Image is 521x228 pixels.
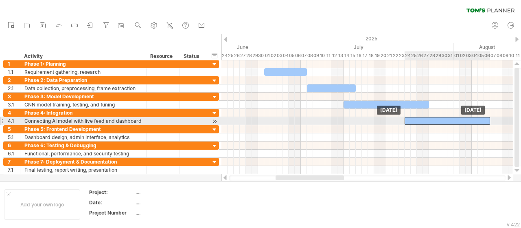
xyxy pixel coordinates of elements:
[514,51,521,60] div: Monday, 11 August 2025
[478,51,484,60] div: Tuesday, 5 August 2025
[258,51,264,60] div: Monday, 30 June 2025
[337,51,344,60] div: Sunday, 13 July 2025
[270,51,276,60] div: Wednesday, 2 July 2025
[502,51,508,60] div: Saturday, 9 August 2025
[368,51,374,60] div: Friday, 18 July 2025
[441,51,447,60] div: Wednesday, 30 July 2025
[484,51,490,60] div: Wednesday, 6 August 2025
[24,150,142,157] div: Functional, performance, and security testing
[466,51,472,60] div: Sunday, 3 August 2025
[398,51,405,60] div: Wednesday, 23 July 2025
[240,51,246,60] div: Friday, 27 June 2025
[24,101,142,108] div: CNN model training, testing, and tuning
[344,51,350,60] div: Monday, 14 July 2025
[8,93,20,100] div: 3
[264,43,453,51] div: July 2025
[4,189,80,220] div: Add your own logo
[377,106,401,115] div: [DATE]
[228,51,234,60] div: Wednesday, 25 June 2025
[8,150,20,157] div: 6.1
[8,60,20,68] div: 1
[8,133,20,141] div: 5.1
[246,51,252,60] div: Saturday, 28 June 2025
[8,84,20,92] div: 2.1
[472,51,478,60] div: Monday, 4 August 2025
[295,51,301,60] div: Sunday, 6 July 2025
[150,52,175,60] div: Resource
[24,52,142,60] div: Activity
[24,93,142,100] div: Phase 3: Model Development
[289,51,295,60] div: Saturday, 5 July 2025
[89,199,134,206] div: Date:
[276,51,282,60] div: Thursday, 3 July 2025
[8,166,20,174] div: 7.1
[184,52,201,60] div: Status
[8,142,20,149] div: 6
[313,51,319,60] div: Wednesday, 9 July 2025
[8,117,20,125] div: 4.1
[507,221,520,228] div: v 422
[435,51,441,60] div: Tuesday, 29 July 2025
[24,60,142,68] div: Phase 1: Planning
[301,51,307,60] div: Monday, 7 July 2025
[211,117,219,126] div: scroll to activity
[411,51,417,60] div: Friday, 25 July 2025
[89,209,134,216] div: Project Number
[24,142,142,149] div: Phase 6: Testing & Debugging
[8,158,20,166] div: 7
[356,51,362,60] div: Wednesday, 16 July 2025
[221,51,228,60] div: Tuesday, 24 June 2025
[386,51,392,60] div: Monday, 21 July 2025
[362,51,368,60] div: Thursday, 17 July 2025
[24,117,142,125] div: Connecting AI model with live feed and dashboard
[405,51,411,60] div: Thursday, 24 July 2025
[24,76,142,84] div: Phase 2: Data Preparation
[234,51,240,60] div: Thursday, 26 June 2025
[453,51,460,60] div: Friday, 1 August 2025
[24,68,142,76] div: Requirement gathering, research
[24,84,142,92] div: Data collection, preprocessing, frame extraction
[252,51,258,60] div: Sunday, 29 June 2025
[282,51,289,60] div: Friday, 4 July 2025
[24,109,142,117] div: Phase 4: Integration
[8,125,20,133] div: 5
[24,133,142,141] div: Dashboard design, admin interface, analytics
[8,68,20,76] div: 1.1
[24,166,142,174] div: Final testing, report writing, presentation
[8,76,20,84] div: 2
[136,209,204,216] div: ....
[136,189,204,196] div: ....
[417,51,423,60] div: Saturday, 26 July 2025
[496,51,502,60] div: Friday, 8 August 2025
[490,51,496,60] div: Thursday, 7 August 2025
[423,51,429,60] div: Sunday, 27 July 2025
[24,125,142,133] div: Phase 5: Frontend Development
[319,51,325,60] div: Thursday, 10 July 2025
[8,109,20,117] div: 4
[392,51,398,60] div: Tuesday, 22 July 2025
[374,51,380,60] div: Saturday, 19 July 2025
[460,51,466,60] div: Saturday, 2 August 2025
[264,51,270,60] div: Tuesday, 1 July 2025
[325,51,331,60] div: Friday, 11 July 2025
[331,51,337,60] div: Saturday, 12 July 2025
[447,51,453,60] div: Thursday, 31 July 2025
[350,51,356,60] div: Tuesday, 15 July 2025
[307,51,313,60] div: Tuesday, 8 July 2025
[24,158,142,166] div: Phase 7: Deployment & Documentation
[380,51,386,60] div: Sunday, 20 July 2025
[461,106,485,115] div: [DATE]
[8,101,20,108] div: 3.1
[89,189,134,196] div: Project:
[508,51,514,60] div: Sunday, 10 August 2025
[429,51,435,60] div: Monday, 28 July 2025
[136,199,204,206] div: ....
